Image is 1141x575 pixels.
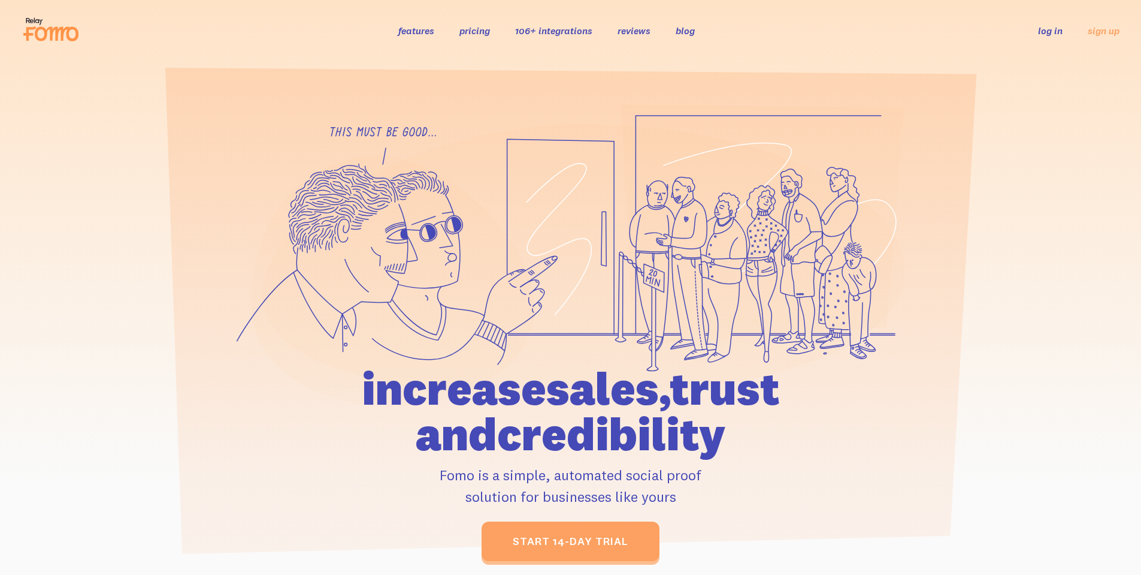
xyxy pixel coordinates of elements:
a: pricing [459,25,490,37]
a: blog [676,25,695,37]
a: sign up [1088,25,1119,37]
a: reviews [618,25,650,37]
p: Fomo is a simple, automated social proof solution for businesses like yours [293,464,848,507]
a: features [398,25,434,37]
h1: increase sales, trust and credibility [293,366,848,457]
a: start 14-day trial [482,522,659,561]
a: 106+ integrations [515,25,592,37]
a: log in [1038,25,1063,37]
